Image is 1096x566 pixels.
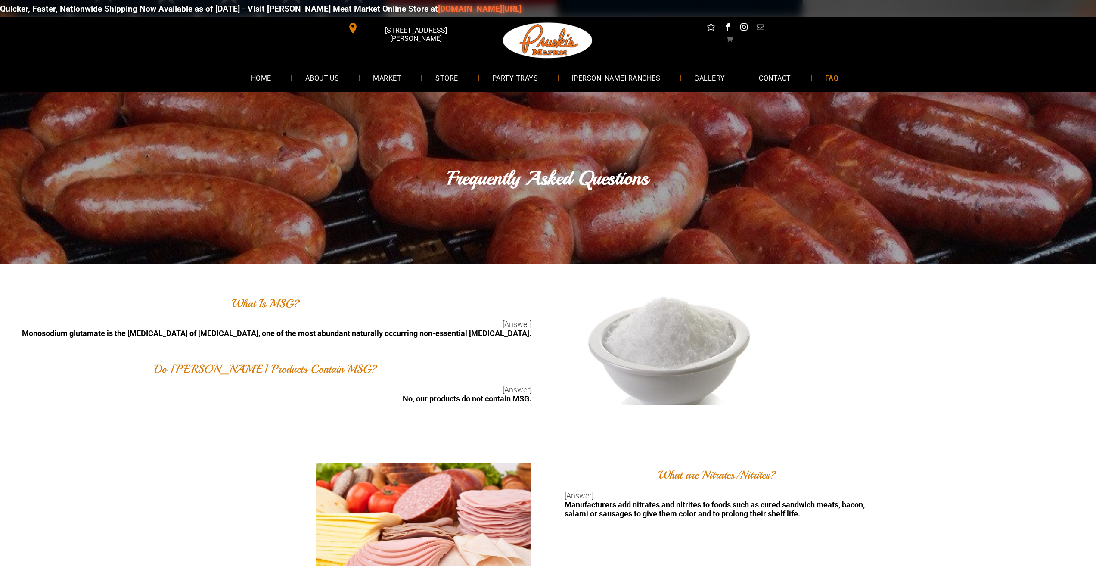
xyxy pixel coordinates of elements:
a: ABOUT US [292,66,352,89]
a: [DOMAIN_NAME][URL] [950,4,1034,14]
a: FAQ [812,66,851,89]
img: Pruski-s+Market+HQ+Logo2-1920w.png [501,17,594,64]
div: Quicker, Faster, Nationwide Shipping Now Available as of [DATE] - Visit [PERSON_NAME] Meat Market... [512,4,1034,14]
a: facebook [722,22,733,35]
span: [STREET_ADDRESS][PERSON_NAME] [360,22,471,47]
font: What Is MSG? [232,296,300,311]
a: [STREET_ADDRESS][PERSON_NAME] [342,22,473,35]
b: Monosodium glutamate is the [MEDICAL_DATA] of [MEDICAL_DATA], one of the most abundant naturally ... [22,329,531,338]
a: email [754,22,766,35]
div: Manufacturers add nitrates and nitrites to foods such as cured sandwich meats, bacon, salami or s... [565,500,870,518]
span: [Answer] [503,385,531,394]
a: instagram [738,22,749,35]
a: HOME [238,66,284,89]
font: Do [PERSON_NAME] Products Contain MSG? [154,362,377,376]
a: CONTACT [746,66,804,89]
a: [PERSON_NAME] RANCHES [559,66,673,89]
font: Frequently Asked Questions [447,166,649,190]
span: [Answer] [503,320,531,329]
a: GALLERY [681,66,738,89]
a: MARKET [360,66,414,89]
img: msg-1920w.jpg [565,292,780,405]
a: PARTY TRAYS [479,66,551,89]
font: What are Nitrates/Nitrites? [658,468,776,482]
a: STORE [422,66,471,89]
div: [Answer] [565,491,870,518]
a: Social network [705,22,717,35]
